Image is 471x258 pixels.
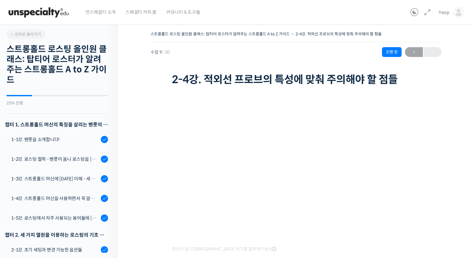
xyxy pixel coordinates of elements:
[11,136,99,143] div: 1-1강. 벤풋을 소개합니다!
[162,49,170,55] span: / 30
[7,101,108,105] div: 25% 진행
[5,120,108,129] h3: 챕터 1. 스트롱홀드 머신의 특징을 살리는 벤풋의 로스팅 방식
[11,195,99,202] div: 1-4강. 스트롱홀드 머신을 사용하면서 꼭 알고 있어야 할 유의사항
[11,214,99,222] div: 1-5강. 로스팅에서 자주 사용되는 용어들에 [DATE] 이해
[10,32,41,37] span: 강의로 돌아가기
[11,246,99,253] div: 2-1강. 초기 세팅과 변경 가능한 옵션들
[439,9,449,15] span: Yeop
[172,73,421,86] h1: 2-4강. 적외선 프로브의 특성에 맞춰 주의해야 할 점들
[11,156,99,163] div: 1-2강. 로스팅 철학 - 벤풋이 옴니 로스팅을 [DATE] 않는 이유
[382,47,402,57] div: 진행 중
[405,47,423,57] a: ←이전
[151,31,290,36] a: 스트롱홀드 로스팅 올인원 클래스: 탑티어 로스터가 알려주는 스트롱홀드 A to Z 가이드
[11,175,99,182] div: 1-3강. 스트롱홀드 머신에 [DATE] 이해 - 세 가지 열원이 만들어내는 변화
[5,230,108,239] div: 챕터 2. 세 가지 열원을 이용하는 로스팅의 기초 설계
[7,44,108,85] h2: 스트롱홀드 로스팅 올인원 클래스: 탑티어 로스터가 알려주는 스트롱홀드 A to Z 가이드
[296,31,382,36] a: 2-4강. 적외선 프로브의 특성에 맞춰 주의해야 할 점들
[405,48,423,57] span: ←
[7,29,46,39] a: 강의로 돌아가기
[151,50,170,54] span: 수업 9
[172,247,276,252] span: 영상이 끊기[DEMOGRAPHIC_DATA] 여기를 클릭해주세요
